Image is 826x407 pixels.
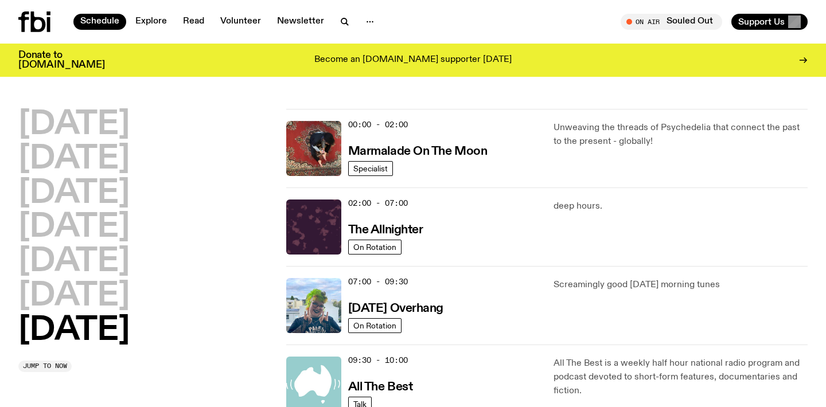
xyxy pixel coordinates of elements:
span: 02:00 - 07:00 [348,198,408,209]
a: Marmalade On The Moon [348,143,488,158]
span: Support Us [738,17,785,27]
span: On Rotation [353,321,396,330]
a: [DATE] Overhang [348,300,443,315]
h3: Donate to [DOMAIN_NAME] [18,50,105,70]
a: Explore [128,14,174,30]
button: [DATE] [18,246,130,278]
h3: Marmalade On The Moon [348,146,488,158]
button: Jump to now [18,361,72,372]
button: [DATE] [18,178,130,210]
span: 07:00 - 09:30 [348,276,408,287]
button: [DATE] [18,143,130,175]
p: All The Best is a weekly half hour national radio program and podcast devoted to short-form featu... [554,357,808,398]
span: Jump to now [23,363,67,369]
button: [DATE] [18,315,130,347]
a: On Rotation [348,240,402,255]
button: Support Us [731,14,808,30]
a: All The Best [348,379,413,393]
a: Specialist [348,161,393,176]
h3: All The Best [348,381,413,393]
p: Unweaving the threads of Psychedelia that connect the past to the present - globally! [554,121,808,148]
button: [DATE] [18,212,130,244]
span: On Rotation [353,242,396,251]
a: The Allnighter [348,222,423,236]
span: Tune in live [633,17,716,26]
span: 09:30 - 10:00 [348,355,408,366]
button: [DATE] [18,280,130,312]
a: Schedule [73,14,126,30]
h3: The Allnighter [348,224,423,236]
button: On AirSouled Out [621,14,722,30]
p: Screamingly good [DATE] morning tunes [554,278,808,292]
a: Volunteer [213,14,268,30]
p: deep hours. [554,199,808,213]
h3: [DATE] Overhang [348,303,443,315]
a: Read [176,14,211,30]
button: [DATE] [18,109,130,141]
a: Newsletter [270,14,331,30]
img: Tommy - Persian Rug [286,121,341,176]
a: On Rotation [348,318,402,333]
span: Specialist [353,164,388,173]
span: 00:00 - 02:00 [348,119,408,130]
p: Become an [DOMAIN_NAME] supporter [DATE] [314,55,512,65]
